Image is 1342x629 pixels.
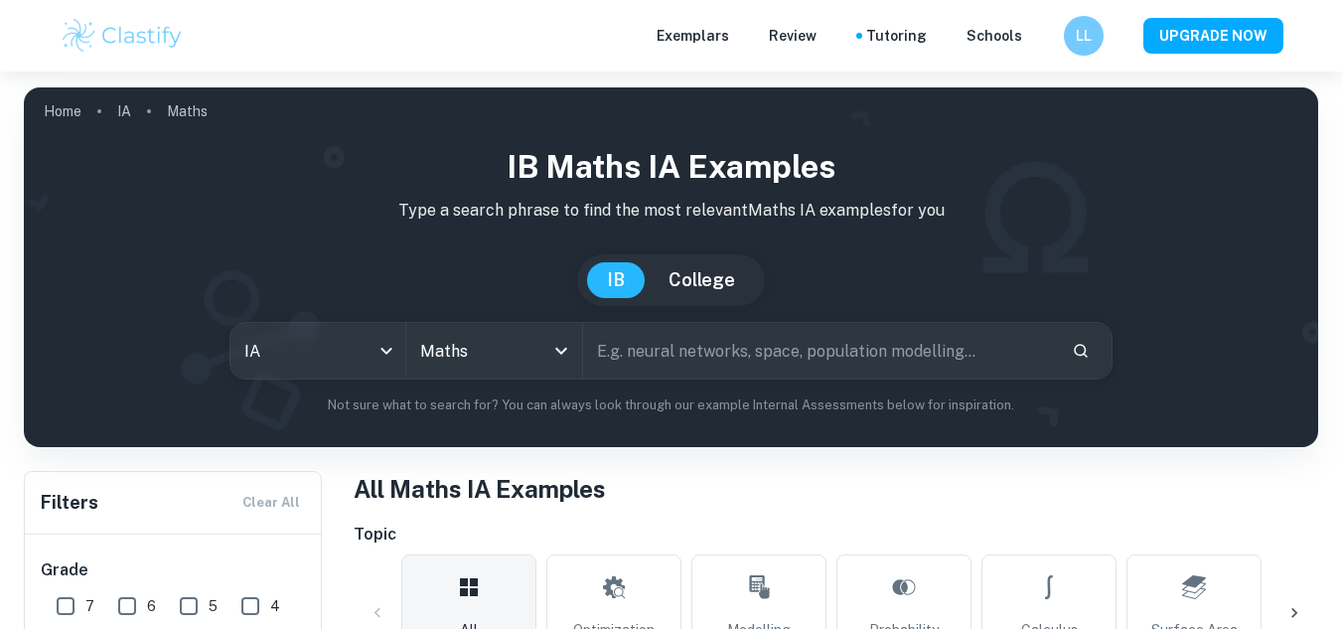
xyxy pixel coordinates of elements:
a: IA [117,97,131,125]
span: 6 [147,595,156,617]
p: Exemplars [657,25,729,47]
span: 5 [209,595,218,617]
button: Help and Feedback [1038,31,1048,41]
button: IB [587,262,645,298]
button: LL [1064,16,1104,56]
p: Maths [167,100,208,122]
a: Tutoring [866,25,927,47]
button: Open [547,337,575,365]
span: 7 [85,595,94,617]
p: Type a search phrase to find the most relevant Maths IA examples for you [40,199,1302,223]
h6: Topic [354,523,1318,547]
h1: All Maths IA Examples [354,471,1318,507]
button: Search [1064,334,1098,368]
a: Schools [967,25,1022,47]
button: UPGRADE NOW [1143,18,1283,54]
button: College [649,262,755,298]
p: Review [769,25,817,47]
h1: IB Maths IA examples [40,143,1302,191]
span: 4 [270,595,280,617]
img: Clastify logo [60,16,186,56]
p: Not sure what to search for? You can always look through our example Internal Assessments below f... [40,395,1302,415]
img: profile cover [24,87,1318,447]
a: Home [44,97,81,125]
h6: Filters [41,489,98,517]
input: E.g. neural networks, space, population modelling... [583,323,1057,379]
h6: Grade [41,558,307,582]
div: IA [230,323,406,379]
h6: LL [1072,25,1095,47]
